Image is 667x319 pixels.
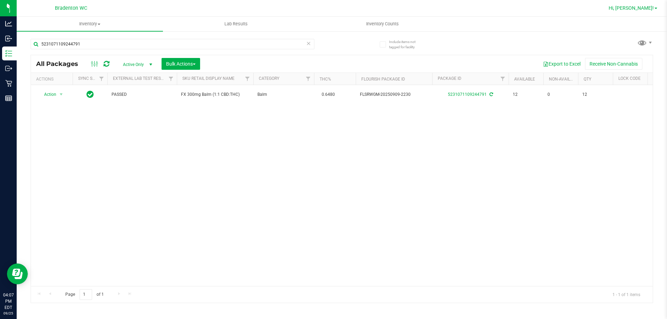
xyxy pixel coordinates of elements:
input: 1 [80,289,92,300]
a: Flourish Package ID [361,77,405,82]
a: Filter [303,73,314,85]
span: 12 [513,91,539,98]
a: Inventory Counts [309,17,455,31]
a: Sync Status [78,76,105,81]
a: Package ID [438,76,461,81]
span: Action [38,90,57,99]
input: Search Package ID, Item Name, SKU, Lot or Part Number... [31,39,314,49]
span: 0.6480 [318,90,338,100]
a: Lab Results [163,17,309,31]
a: Filter [497,73,509,85]
a: Lock Code [618,76,641,81]
button: Export to Excel [538,58,585,70]
a: Filter [165,73,177,85]
span: Inventory Counts [357,21,408,27]
span: PASSED [112,91,173,98]
span: Bulk Actions [166,61,196,67]
a: Sku Retail Display Name [182,76,234,81]
span: All Packages [36,60,85,68]
a: Available [514,77,535,82]
a: Qty [584,77,591,82]
span: Lab Results [215,21,257,27]
p: 04:07 PM EDT [3,292,14,311]
inline-svg: Inbound [5,35,12,42]
span: Page of 1 [59,289,109,300]
a: External Lab Test Result [113,76,167,81]
span: Hi, [PERSON_NAME]! [609,5,654,11]
span: 1 - 1 of 1 items [607,289,646,300]
a: Filter [96,73,107,85]
span: FX 300mg Balm (1:1 CBD:THC) [181,91,249,98]
inline-svg: Analytics [5,20,12,27]
span: Bradenton WC [55,5,87,11]
span: Include items not tagged for facility [389,39,424,50]
button: Receive Non-Cannabis [585,58,642,70]
span: select [57,90,66,99]
button: Bulk Actions [162,58,200,70]
span: Balm [257,91,310,98]
inline-svg: Inventory [5,50,12,57]
a: 5231071109244791 [448,92,487,97]
span: FLSRWGM-20250909-2230 [360,91,428,98]
a: Inventory [17,17,163,31]
span: Sync from Compliance System [488,92,493,97]
a: Non-Available [549,77,580,82]
span: 0 [547,91,574,98]
div: Actions [36,77,70,82]
a: Filter [242,73,253,85]
p: 09/25 [3,311,14,316]
inline-svg: Reports [5,95,12,102]
inline-svg: Outbound [5,65,12,72]
span: In Sync [87,90,94,99]
span: 12 [582,91,609,98]
a: THC% [320,77,331,82]
a: Category [259,76,279,81]
iframe: Resource center [7,263,28,284]
span: Clear [306,39,311,48]
inline-svg: Retail [5,80,12,87]
span: Inventory [17,21,163,27]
